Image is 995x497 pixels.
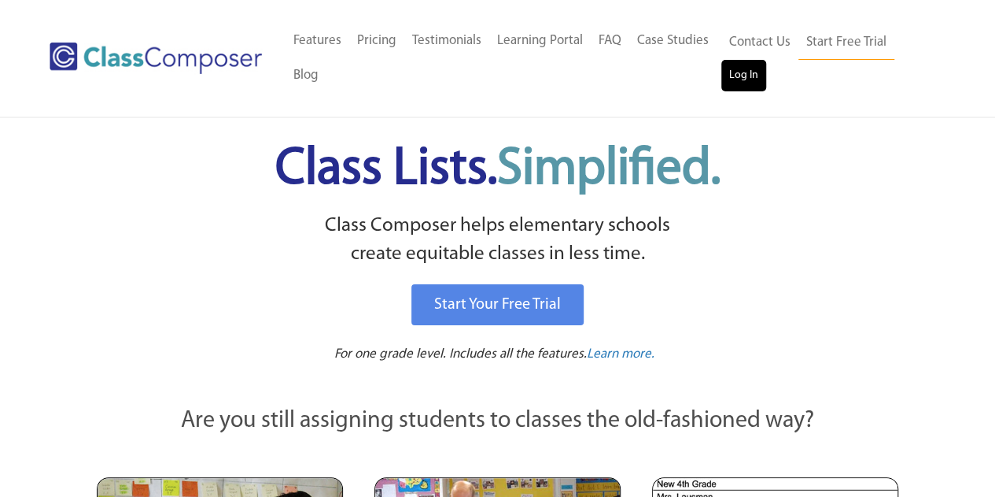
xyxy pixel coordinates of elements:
a: Case Studies [629,24,717,58]
a: Start Free Trial [798,25,894,61]
a: FAQ [591,24,629,58]
a: Learning Portal [489,24,591,58]
nav: Header Menu [286,24,721,93]
span: Class Lists. [275,144,720,195]
span: For one grade level. Includes all the features. [334,347,587,361]
p: Class Composer helps elementary schools create equitable classes in less time. [94,212,901,269]
a: Pricing [349,24,404,58]
a: Learn more. [587,345,654,365]
a: Features [286,24,349,58]
img: Class Composer [50,43,262,74]
a: Contact Us [721,25,798,60]
p: Are you still assigning students to classes the old-fashioned way? [97,404,899,439]
a: Testimonials [404,24,489,58]
span: Learn more. [587,347,654,361]
a: Blog [286,58,326,93]
span: Simplified. [497,144,720,195]
span: Start Your Free Trial [434,297,561,313]
a: Log In [721,60,766,91]
a: Start Your Free Trial [411,284,584,325]
nav: Header Menu [721,25,934,91]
